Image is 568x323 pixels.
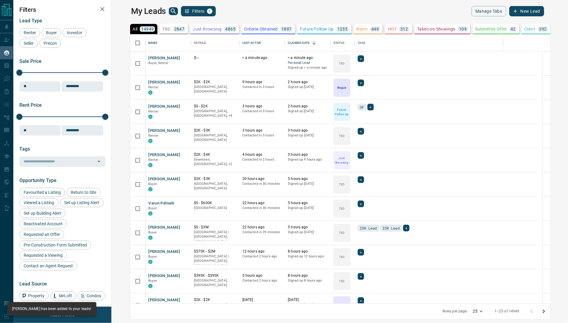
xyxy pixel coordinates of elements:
div: condos.ca [148,236,153,240]
p: $2K - $3K [194,128,236,133]
p: Future Follow Up [300,27,333,31]
p: Contacted in 2 hours [242,157,282,162]
p: 5 hours ago [288,176,327,181]
p: [GEOGRAPHIC_DATA] [194,206,236,210]
div: + [358,249,364,256]
span: Renter [21,30,38,35]
button: search button [169,7,178,15]
div: MrLoft [50,291,76,300]
p: 3 hours ago [242,104,282,109]
div: Claimed Date [288,34,310,51]
span: Lead Source [19,281,47,287]
p: TBD [339,206,345,211]
div: Viewed a Listing [19,198,58,207]
p: Signed up 4 hours ago [288,157,327,162]
span: Viewed a Listing [21,200,56,205]
button: [PERSON_NAME] [148,297,180,303]
div: Status [333,34,345,51]
div: + [358,273,364,280]
span: MrLoft [57,293,74,298]
button: [PERSON_NAME] [148,273,180,279]
span: GF [360,104,364,110]
p: 22 hours ago [242,225,282,230]
h1: My Leads [131,6,166,16]
div: + [358,80,364,86]
span: + [360,298,362,304]
p: TBD [162,27,170,31]
span: Rent Price [19,102,42,108]
p: Signed up [DATE] [288,133,327,138]
p: 1235 [337,27,348,31]
div: Details [191,34,239,51]
p: TBD [339,182,345,187]
p: TBD [339,279,345,283]
button: [PERSON_NAME] [148,55,180,61]
span: Buyer [148,279,157,283]
div: + [358,176,364,183]
div: + [358,128,364,135]
button: [PERSON_NAME] [148,128,180,134]
div: condos.ca [148,90,153,95]
span: Renter [148,109,159,113]
span: + [360,249,362,255]
span: + [360,80,362,86]
p: 2847 [174,27,185,31]
div: Set up Listing Alert [60,198,103,207]
div: Last Active [242,34,261,51]
span: Condos [84,293,103,298]
p: $2K - $4K [194,152,236,157]
span: Renter [148,85,159,89]
span: Investor [65,30,84,35]
p: 4 hours ago [242,152,282,157]
p: All [133,27,137,31]
p: 42 [511,27,516,31]
span: Set up Building Alert [21,211,63,216]
p: West End, East End, Midtown | Central, Toronto [194,109,236,118]
div: Condos [78,291,105,300]
p: Contacted 2 hours ago [242,278,282,283]
p: [GEOGRAPHIC_DATA], [GEOGRAPHIC_DATA] [194,133,236,142]
span: 1 [208,9,212,13]
button: [PERSON_NAME] [148,225,180,230]
p: Signed up [DATE] [288,85,327,90]
p: [DATE] [242,297,282,302]
span: Precon [41,41,59,46]
p: Future Follow Up [334,107,350,116]
div: [PERSON_NAME] has been added to your leads! [12,304,91,314]
p: Rows per page: [442,309,468,314]
p: Signed up [DATE] [288,230,327,235]
p: 109 [459,27,467,31]
h2: Filters [19,6,105,13]
button: Go to next page [538,305,550,318]
p: Contacted in 3 hours [242,85,282,90]
div: + [358,152,364,159]
p: Signed up 8 hours ago [288,278,327,283]
button: [PERSON_NAME] [148,104,180,109]
button: [PERSON_NAME] [148,249,180,255]
p: 392 [539,27,547,31]
span: Renter [148,158,159,162]
div: 25 [470,307,485,316]
p: Signed up [DATE] [288,109,327,114]
div: Buyer [42,28,61,37]
p: Contacted in 30 minutes [242,206,282,210]
span: Requested an Offer [21,232,62,237]
div: condos.ca [148,284,153,288]
span: + [360,56,362,62]
p: Contacted 21 hours ago [242,302,282,307]
div: Seller [19,39,38,48]
span: Return to Site [69,190,98,195]
span: ISR Lead [382,225,400,231]
div: condos.ca [148,139,153,143]
span: Lead Type [19,18,42,24]
p: < a minute ago [288,55,327,60]
p: $--- [194,55,236,60]
p: Client [524,27,535,31]
div: Name [145,34,191,51]
p: 8 hours ago [288,273,327,278]
p: Contacted in 3 hours [242,133,282,138]
span: Set up Listing Alert [62,200,101,205]
p: [GEOGRAPHIC_DATA] | [GEOGRAPHIC_DATA], [GEOGRAPHIC_DATA] [194,254,236,268]
p: $0 - $600K [194,201,236,206]
p: Just Browsing [193,27,222,31]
